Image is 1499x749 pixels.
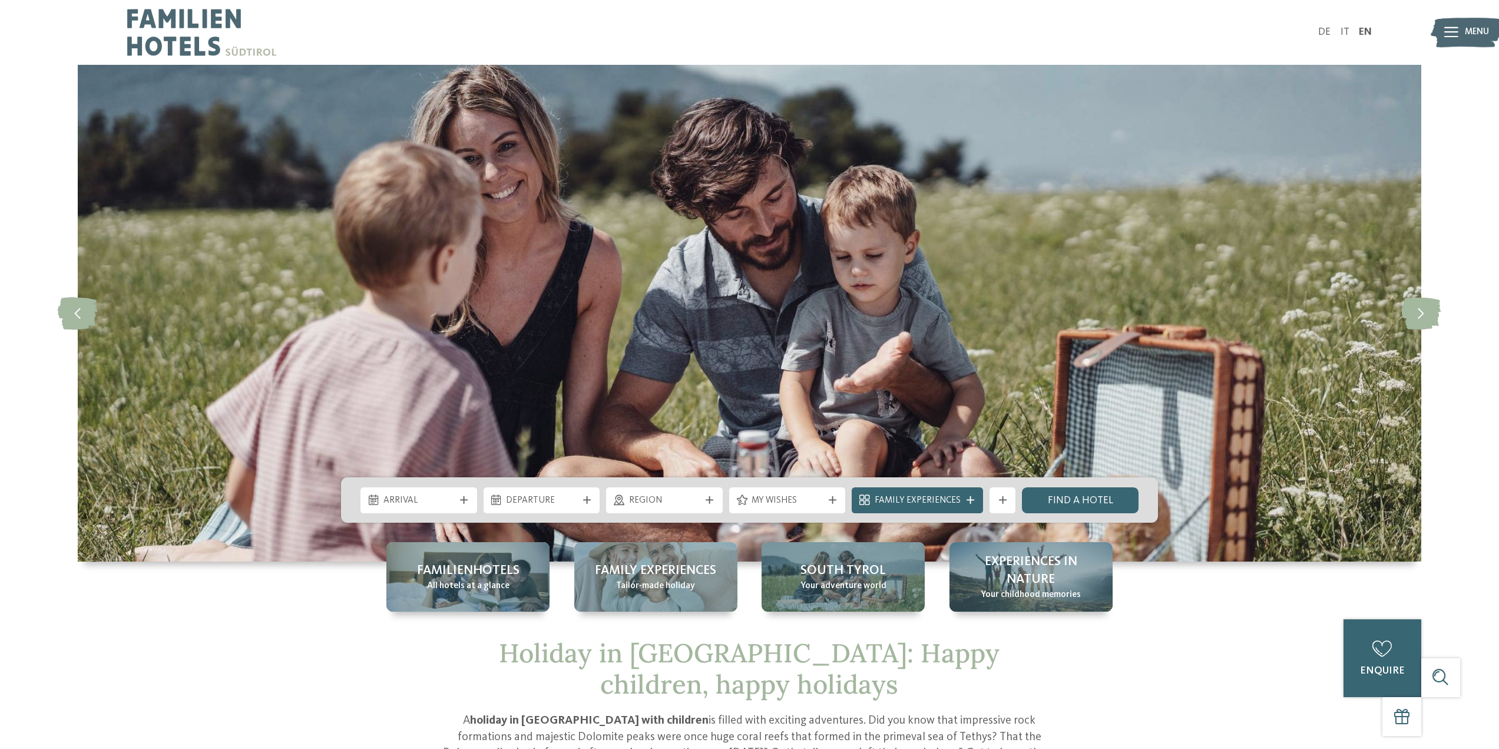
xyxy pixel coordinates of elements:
a: enquire [1344,619,1421,697]
a: Holiday in South Tyrol with children – unforgettable Experiences in nature Your childhood memories [949,542,1113,612]
span: South Tyrol [800,562,886,580]
span: enquire [1360,666,1405,676]
span: Family Experiences [875,494,961,507]
span: Departure [506,494,577,507]
strong: holiday in [GEOGRAPHIC_DATA] with children [470,715,709,727]
span: Experiences in nature [962,553,1100,589]
a: Holiday in South Tyrol with children – unforgettable Family Experiences Tailor-made holiday [574,542,737,612]
span: Menu [1465,26,1489,39]
span: Your childhood memories [981,589,1081,602]
a: IT [1341,27,1349,37]
a: Holiday in South Tyrol with children – unforgettable Familienhotels All hotels at a glance [386,542,550,612]
span: All hotels at a glance [427,580,509,593]
a: Holiday in South Tyrol with children – unforgettable South Tyrol Your adventure world [762,542,925,612]
a: EN [1359,27,1372,37]
span: Your adventure world [800,580,886,593]
img: Holiday in South Tyrol with children – unforgettable [78,65,1421,562]
span: Familienhotels [417,562,519,580]
span: Family Experiences [595,562,716,580]
span: Region [629,494,700,507]
span: My wishes [752,494,823,507]
span: Holiday in [GEOGRAPHIC_DATA]: Happy children, happy holidays [499,636,1000,701]
a: DE [1318,27,1331,37]
span: Arrival [383,494,455,507]
span: Tailor-made holiday [616,580,695,593]
a: Find a hotel [1022,487,1139,513]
